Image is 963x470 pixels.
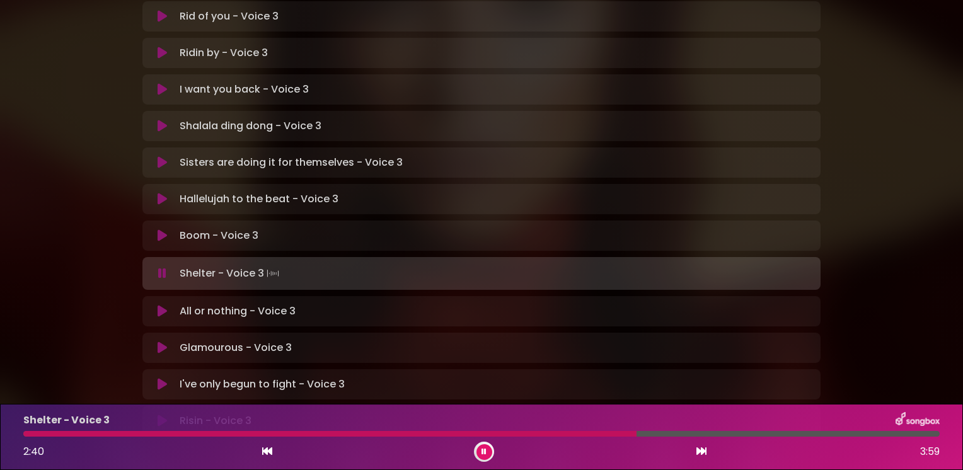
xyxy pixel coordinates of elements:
p: Boom - Voice 3 [180,228,258,243]
p: Shelter - Voice 3 [23,413,110,428]
span: 2:40 [23,444,44,459]
p: Ridin by - Voice 3 [180,45,268,60]
p: I've only begun to fight - Voice 3 [180,377,345,392]
p: Shalala ding dong - Voice 3 [180,118,321,134]
p: Rid of you - Voice 3 [180,9,279,24]
img: songbox-logo-white.png [896,412,940,428]
span: 3:59 [920,444,940,459]
p: Sisters are doing it for themselves - Voice 3 [180,155,403,170]
p: Hallelujah to the beat - Voice 3 [180,192,338,207]
p: All or nothing - Voice 3 [180,304,296,319]
p: Shelter - Voice 3 [180,265,282,282]
img: waveform4.gif [264,265,282,282]
p: I want you back - Voice 3 [180,82,309,97]
p: Glamourous - Voice 3 [180,340,292,355]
